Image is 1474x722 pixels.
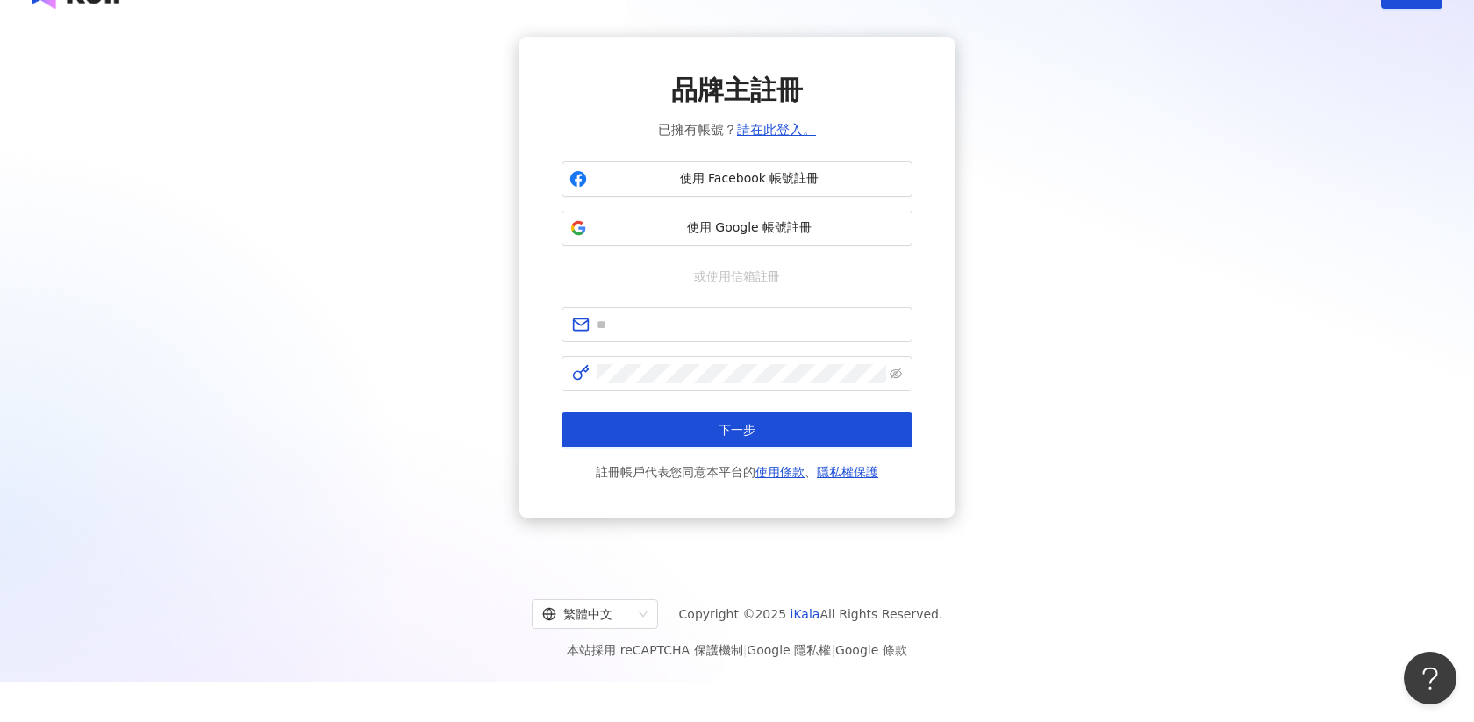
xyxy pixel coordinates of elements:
span: 下一步 [719,423,755,437]
span: 或使用信箱註冊 [682,267,792,286]
a: Google 條款 [835,643,907,657]
span: 品牌主註冊 [671,72,803,109]
span: 註冊帳戶代表您同意本平台的 、 [596,461,878,483]
span: 使用 Facebook 帳號註冊 [594,170,905,188]
button: 使用 Facebook 帳號註冊 [562,161,912,197]
span: 本站採用 reCAPTCHA 保護機制 [567,640,906,661]
span: eye-invisible [890,368,902,380]
span: Copyright © 2025 All Rights Reserved. [679,604,943,625]
iframe: Help Scout Beacon - Open [1404,652,1456,704]
button: 下一步 [562,412,912,447]
button: 使用 Google 帳號註冊 [562,211,912,246]
a: iKala [791,607,820,621]
span: 已擁有帳號？ [658,119,816,140]
a: 使用條款 [755,465,805,479]
a: 請在此登入。 [737,122,816,138]
span: | [831,643,835,657]
a: 隱私權保護 [817,465,878,479]
span: | [743,643,748,657]
div: 繁體中文 [542,600,632,628]
span: 使用 Google 帳號註冊 [594,219,905,237]
a: Google 隱私權 [747,643,831,657]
